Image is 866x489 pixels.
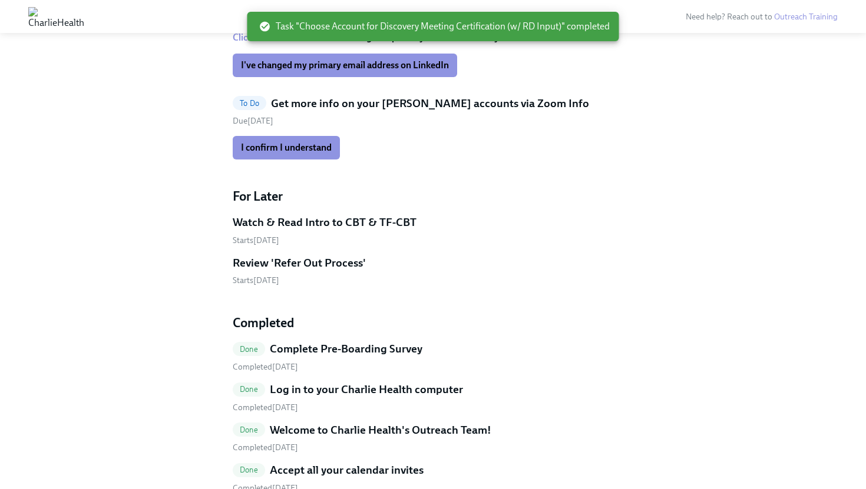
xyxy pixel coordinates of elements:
[233,425,265,434] span: Done
[270,382,463,397] h5: Log in to your Charlie Health computer
[233,402,298,413] span: Saturday, August 2nd 2025, 2:22 pm
[233,255,633,287] a: Review 'Refer Out Process'Starts[DATE]
[270,463,424,478] h5: Accept all your calendar invites
[241,59,449,71] span: I've changed my primary email address on LinkedIn
[233,32,588,43] strong: for instructions to change the on your LinkedIn account.
[233,99,266,108] span: To Do
[233,96,633,127] a: To DoGet more info on your [PERSON_NAME] accounts via Zoom InfoDue[DATE]
[774,12,838,22] a: Outreach Training
[233,345,265,354] span: Done
[233,54,457,77] button: I've changed my primary email address on LinkedIn
[233,32,272,43] a: Click here
[233,382,633,413] a: DoneLog in to your Charlie Health computer Completed[DATE]
[270,423,491,438] h5: Welcome to Charlie Health's Outreach Team!
[233,465,265,474] span: Done
[270,341,422,357] h5: Complete Pre-Boarding Survey
[233,341,633,372] a: DoneComplete Pre-Boarding Survey Completed[DATE]
[233,423,633,454] a: DoneWelcome to Charlie Health's Outreach Team! Completed[DATE]
[28,7,84,26] img: CharlieHealth
[233,443,298,453] span: Monday, August 4th 2025, 9:56 am
[233,385,265,394] span: Done
[259,20,610,33] span: Task "Choose Account for Discovery Meeting Certification (w/ RD Input)" completed
[233,215,633,246] a: Watch & Read Intro to CBT & TF-CBTStarts[DATE]
[233,235,279,245] span: Monday, September 8th 2025, 10:00 am
[686,12,838,22] span: Need help? Reach out to
[241,142,332,154] span: I confirm I understand
[233,116,273,126] span: Saturday, September 13th 2025, 10:00 am
[233,255,366,271] h5: Review 'Refer Out Process'
[233,215,417,230] h5: Watch & Read Intro to CBT & TF-CBT
[233,275,279,285] span: Wednesday, September 10th 2025, 10:00 am
[233,362,298,372] span: Saturday, August 2nd 2025, 2:22 pm
[233,314,633,332] h4: Completed
[271,96,589,111] h5: Get more info on your [PERSON_NAME] accounts via Zoom Info
[233,188,633,205] h4: For Later
[233,136,340,159] button: I confirm I understand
